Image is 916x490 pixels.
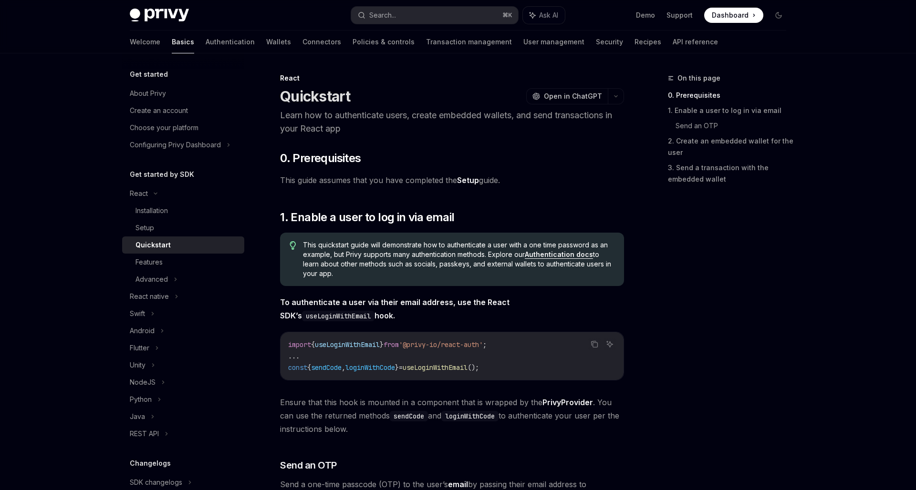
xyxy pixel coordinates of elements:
a: Authentication docs [525,250,593,259]
span: useLoginWithEmail [403,363,468,372]
span: Send an OTP [280,459,337,472]
button: Open in ChatGPT [526,88,608,104]
span: Dashboard [712,10,749,20]
div: React [280,73,624,83]
div: Installation [135,205,168,216]
span: Ensure that this hook is mounted in a component that is wrapped by the . You can use the returned... [280,396,624,436]
a: Demo [636,10,655,20]
button: Search...⌘K [351,7,518,24]
a: Quickstart [122,236,244,254]
span: On this page [677,72,720,84]
span: = [399,363,403,372]
a: Welcome [130,31,160,53]
button: Toggle dark mode [771,8,786,23]
h5: Changelogs [130,458,171,469]
span: sendCode [311,363,342,372]
a: Authentication [206,31,255,53]
div: Android [130,325,155,337]
a: 1. Enable a user to log in via email [668,103,794,118]
span: } [395,363,399,372]
a: Dashboard [704,8,763,23]
span: useLoginWithEmail [315,340,380,349]
h5: Get started by SDK [130,169,194,180]
button: Ask AI [523,7,565,24]
div: Java [130,411,145,422]
strong: To authenticate a user via their email address, use the React SDK’s hook. [280,297,510,320]
a: API reference [673,31,718,53]
div: Search... [369,10,396,21]
a: Installation [122,202,244,219]
div: React native [130,291,169,302]
a: 0. Prerequisites [668,88,794,103]
code: loginWithCode [441,411,499,421]
svg: Tip [290,241,296,250]
button: Ask AI [604,338,616,350]
a: Setup [457,175,479,185]
span: ; [483,340,487,349]
div: Advanced [135,274,168,285]
a: About Privy [122,85,244,102]
div: REST API [130,428,159,439]
a: Policies & controls [353,31,415,53]
div: Create an account [130,105,188,116]
div: Configuring Privy Dashboard [130,139,221,151]
strong: email [448,480,468,489]
div: Setup [135,222,154,234]
span: , [342,363,345,372]
span: 1. Enable a user to log in via email [280,210,454,225]
span: ⌘ K [502,11,512,19]
div: NodeJS [130,377,156,388]
span: (); [468,363,479,372]
div: Swift [130,308,145,319]
div: React [130,188,148,199]
a: PrivyProvider [542,398,593,408]
a: Security [596,31,623,53]
div: Quickstart [135,239,171,251]
div: Python [130,394,152,405]
div: About Privy [130,88,166,99]
span: Ask AI [539,10,558,20]
span: { [311,340,315,349]
a: Wallets [266,31,291,53]
div: Flutter [130,342,149,354]
div: Unity [130,359,146,371]
h5: Get started [130,69,168,80]
a: 3. Send a transaction with the embedded wallet [668,160,794,187]
span: '@privy-io/react-auth' [399,340,483,349]
div: Features [135,256,163,268]
span: const [288,363,307,372]
img: dark logo [130,9,189,22]
span: 0. Prerequisites [280,151,361,166]
span: This guide assumes that you have completed the guide. [280,174,624,187]
span: This quickstart guide will demonstrate how to authenticate a user with a one time password as an ... [303,240,614,278]
a: 2. Create an embedded wallet for the user [668,133,794,160]
code: sendCode [390,411,428,421]
a: Features [122,254,244,271]
a: Create an account [122,102,244,119]
div: SDK changelogs [130,477,182,488]
div: Choose your platform [130,122,198,133]
a: Setup [122,219,244,236]
span: loginWithCode [345,363,395,372]
span: import [288,340,311,349]
h1: Quickstart [280,88,351,105]
span: Open in ChatGPT [544,92,602,101]
a: User management [523,31,584,53]
span: from [384,340,399,349]
a: Recipes [635,31,661,53]
a: Send an OTP [676,118,794,133]
span: { [307,363,311,372]
span: ... [288,352,300,360]
a: Choose your platform [122,119,244,136]
a: Connectors [302,31,341,53]
code: useLoginWithEmail [302,311,375,321]
a: Transaction management [426,31,512,53]
span: } [380,340,384,349]
a: Basics [172,31,194,53]
a: Support [666,10,693,20]
p: Learn how to authenticate users, create embedded wallets, and send transactions in your React app [280,109,624,135]
button: Copy the contents from the code block [588,338,601,350]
